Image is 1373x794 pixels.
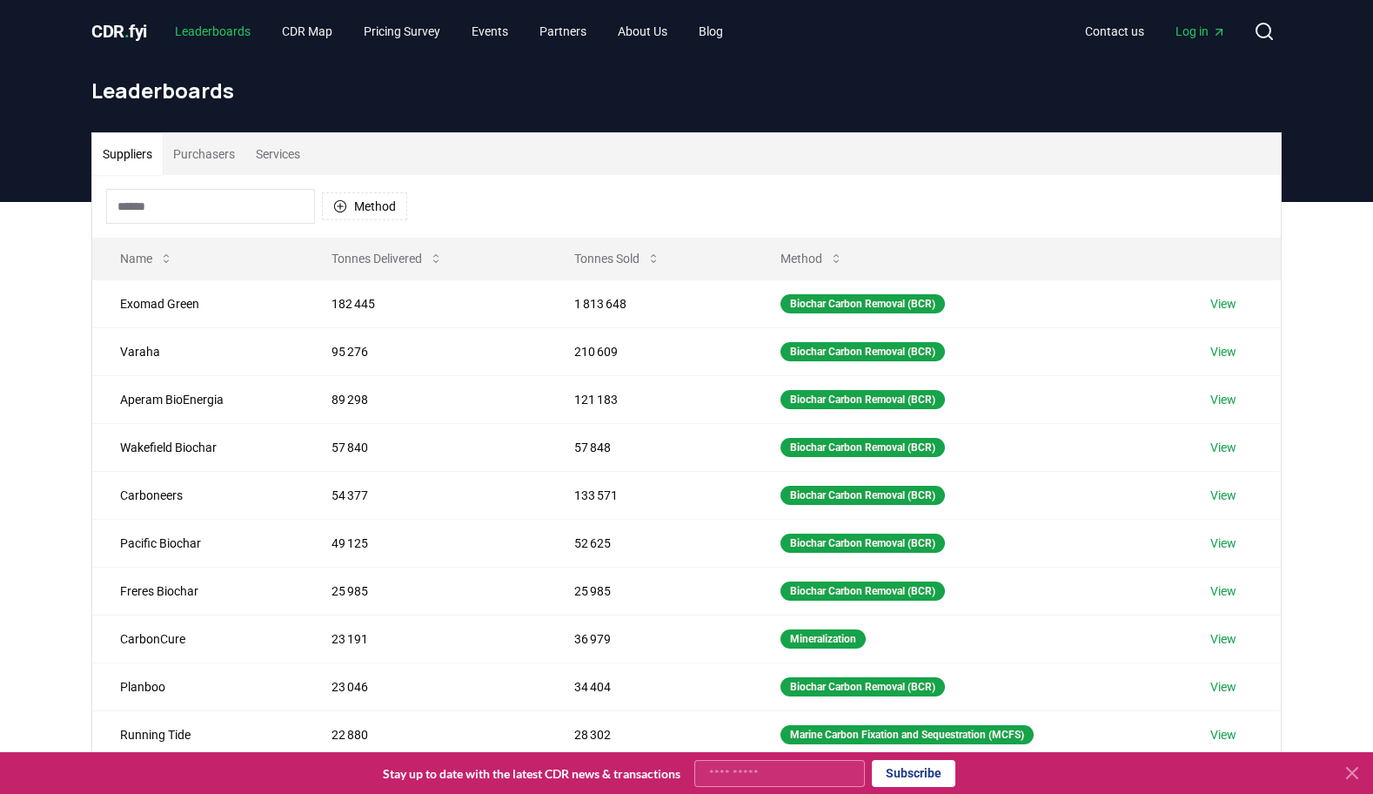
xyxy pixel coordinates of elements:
a: Partners [526,16,600,47]
td: 89 298 [304,375,546,423]
a: View [1210,582,1236,600]
a: CDR Map [268,16,346,47]
td: 34 404 [546,663,753,710]
button: Tonnes Delivered [318,241,457,276]
td: 49 125 [304,519,546,567]
div: Biochar Carbon Removal (BCR) [780,438,945,457]
a: View [1210,535,1236,552]
div: Biochar Carbon Removal (BCR) [780,677,945,696]
td: 23 191 [304,615,546,663]
a: View [1210,487,1236,504]
td: 95 276 [304,327,546,375]
nav: Main [1071,16,1240,47]
a: View [1210,726,1236,744]
a: CDR.fyi [91,19,147,44]
span: Log in [1175,23,1226,40]
td: 133 571 [546,471,753,519]
div: Mineralization [780,629,866,649]
a: View [1210,343,1236,360]
div: Biochar Carbon Removal (BCR) [780,294,945,313]
td: 57 840 [304,423,546,471]
a: View [1210,630,1236,648]
a: Events [458,16,522,47]
a: About Us [604,16,681,47]
td: 54 377 [304,471,546,519]
td: 121 183 [546,375,753,423]
td: 52 625 [546,519,753,567]
a: View [1210,678,1236,696]
button: Purchasers [163,133,245,175]
div: Biochar Carbon Removal (BCR) [780,486,945,505]
td: 182 445 [304,279,546,327]
a: View [1210,439,1236,456]
td: Varaha [92,327,304,375]
td: 22 880 [304,710,546,758]
td: Exomad Green [92,279,304,327]
div: Biochar Carbon Removal (BCR) [780,582,945,601]
td: Aperam BioEnergia [92,375,304,423]
button: Suppliers [92,133,163,175]
a: Blog [685,16,737,47]
a: View [1210,295,1236,313]
a: Leaderboards [161,16,265,47]
td: 25 985 [546,567,753,615]
a: Log in [1162,16,1240,47]
td: 28 302 [546,710,753,758]
button: Tonnes Sold [560,241,674,276]
nav: Main [161,16,737,47]
td: 57 848 [546,423,753,471]
button: Name [106,241,187,276]
td: Running Tide [92,710,304,758]
td: Wakefield Biochar [92,423,304,471]
div: Biochar Carbon Removal (BCR) [780,342,945,361]
td: CarbonCure [92,615,304,663]
a: Contact us [1071,16,1158,47]
a: Pricing Survey [350,16,454,47]
button: Method [767,241,857,276]
td: 36 979 [546,615,753,663]
td: 25 985 [304,567,546,615]
td: Pacific Biochar [92,519,304,567]
td: 1 813 648 [546,279,753,327]
span: . [124,21,130,42]
div: Biochar Carbon Removal (BCR) [780,390,945,409]
button: Method [322,192,407,220]
td: Freres Biochar [92,567,304,615]
td: 23 046 [304,663,546,710]
div: Marine Carbon Fixation and Sequestration (MCFS) [780,725,1034,744]
td: Planboo [92,663,304,710]
button: Services [245,133,311,175]
td: 210 609 [546,327,753,375]
div: Biochar Carbon Removal (BCR) [780,534,945,553]
h1: Leaderboards [91,77,1282,104]
a: View [1210,391,1236,408]
span: CDR fyi [91,21,147,42]
td: Carboneers [92,471,304,519]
